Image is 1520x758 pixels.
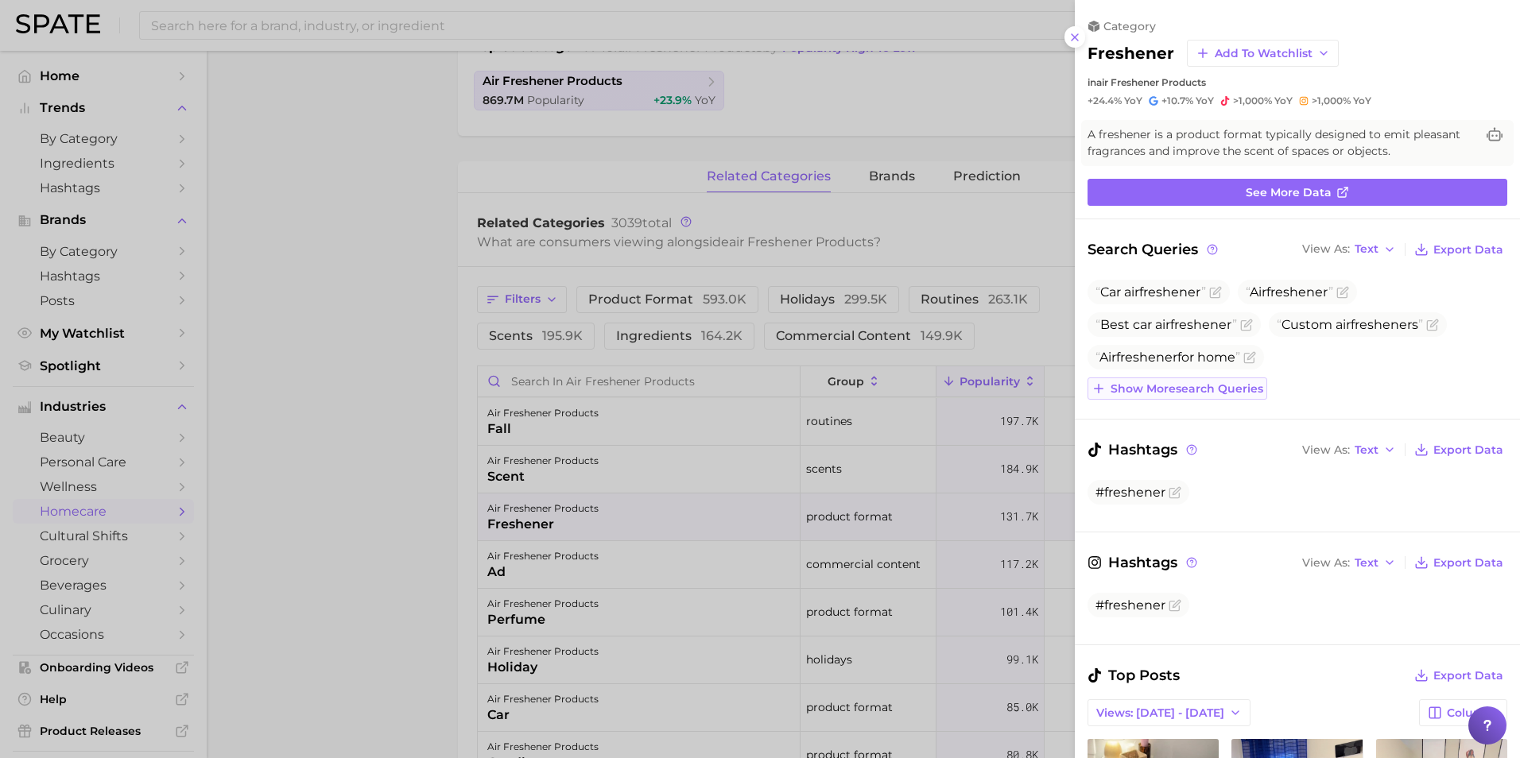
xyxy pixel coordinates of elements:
div: in [1088,76,1507,88]
span: Show more search queries [1111,382,1263,396]
span: Car air [1095,284,1206,300]
button: Columns [1419,699,1507,726]
span: YoY [1353,95,1371,107]
button: Flag as miscategorized or irrelevant [1169,486,1181,499]
span: freshener [1351,317,1412,332]
button: Export Data [1410,439,1507,461]
span: Export Data [1433,669,1503,683]
span: Text [1355,446,1378,454]
a: See more data [1088,179,1507,206]
span: Export Data [1433,443,1503,457]
span: Top Posts [1088,664,1180,686]
span: View As [1302,446,1350,454]
span: YoY [1274,95,1293,107]
span: freshener [1266,284,1328,300]
span: Text [1355,245,1378,253]
span: freshener [1139,284,1201,300]
button: Export Data [1410,664,1507,686]
button: Export Data [1410,238,1507,261]
button: Flag as miscategorized or irrelevant [1426,319,1439,331]
button: Export Data [1410,551,1507,574]
span: Hashtags [1088,439,1200,461]
span: YoY [1124,95,1142,107]
button: Add to Watchlist [1187,40,1339,67]
span: category [1103,19,1156,33]
span: View As [1302,559,1350,567]
span: #freshener [1095,485,1165,500]
span: freshener [1116,350,1177,365]
button: Views: [DATE] - [DATE] [1088,699,1251,726]
h2: freshener [1088,44,1174,63]
span: View As [1302,245,1350,253]
span: Add to Watchlist [1215,47,1313,60]
span: air freshener products [1096,76,1206,88]
span: Search Queries [1088,238,1220,261]
span: Best car air [1095,317,1237,332]
button: View AsText [1298,552,1400,573]
span: Views: [DATE] - [DATE] [1096,706,1224,720]
span: YoY [1196,95,1214,107]
button: Flag as miscategorized or irrelevant [1336,286,1349,299]
span: See more data [1246,186,1332,199]
span: A freshener is a product format typically designed to emit pleasant fragrances and improve the sc... [1088,126,1475,160]
button: Flag as miscategorized or irrelevant [1209,286,1222,299]
span: Export Data [1433,243,1503,257]
button: Flag as miscategorized or irrelevant [1243,351,1256,364]
span: Air [1246,284,1333,300]
span: >1,000% [1312,95,1351,106]
span: Columns [1447,706,1499,720]
span: #freshener [1095,598,1165,613]
button: View AsText [1298,439,1400,460]
span: >1,000% [1233,95,1272,106]
span: Custom air s [1277,317,1423,332]
span: +24.4% [1088,95,1122,106]
span: Air for home [1095,350,1240,365]
span: freshener [1170,317,1232,332]
span: Text [1355,559,1378,567]
span: Export Data [1433,556,1503,570]
button: Flag as miscategorized or irrelevant [1169,599,1181,612]
button: Flag as miscategorized or irrelevant [1240,319,1253,331]
span: +10.7% [1161,95,1193,106]
button: Show moresearch queries [1088,377,1267,400]
button: View AsText [1298,239,1400,260]
span: Hashtags [1088,551,1200,574]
